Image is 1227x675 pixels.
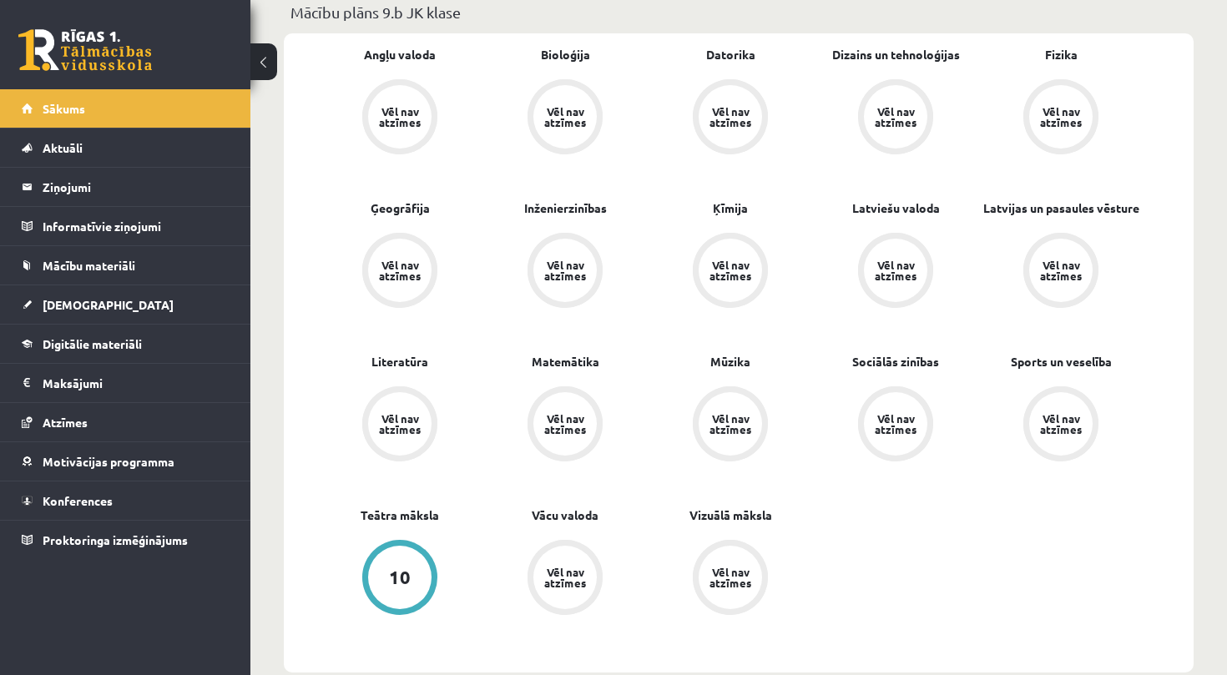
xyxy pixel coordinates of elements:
[376,259,423,281] div: Vēl nav atzīmes
[22,89,230,128] a: Sākums
[482,386,648,465] a: Vēl nav atzīmes
[43,297,174,312] span: [DEMOGRAPHIC_DATA]
[707,259,754,281] div: Vēl nav atzīmes
[707,567,754,588] div: Vēl nav atzīmes
[872,106,919,128] div: Vēl nav atzīmes
[1038,106,1084,128] div: Vēl nav atzīmes
[317,233,482,311] a: Vēl nav atzīmes
[376,106,423,128] div: Vēl nav atzīmes
[978,79,1144,158] a: Vēl nav atzīmes
[532,506,598,524] a: Vācu valoda
[371,199,430,217] a: Ģeogrāfija
[317,540,482,618] a: 10
[532,353,599,370] a: Matemātika
[22,442,230,481] a: Motivācijas programma
[22,403,230,441] a: Atzīmes
[648,386,813,465] a: Vēl nav atzīmes
[290,1,1187,23] p: Mācību plāns 9.b JK klase
[22,246,230,285] a: Mācību materiāli
[482,79,648,158] a: Vēl nav atzīmes
[978,386,1144,465] a: Vēl nav atzīmes
[43,336,142,351] span: Digitālie materiāli
[813,233,978,311] a: Vēl nav atzīmes
[22,168,230,206] a: Ziņojumi
[43,454,174,469] span: Motivācijas programma
[524,199,607,217] a: Inženierzinības
[813,386,978,465] a: Vēl nav atzīmes
[22,521,230,559] a: Proktoringa izmēģinājums
[541,46,590,63] a: Bioloģija
[1045,46,1078,63] a: Fizika
[22,207,230,245] a: Informatīvie ziņojumi
[1011,353,1112,370] a: Sports un veselība
[542,413,588,435] div: Vēl nav atzīmes
[43,140,83,155] span: Aktuāli
[482,233,648,311] a: Vēl nav atzīmes
[706,46,755,63] a: Datorika
[1038,259,1084,281] div: Vēl nav atzīmes
[707,106,754,128] div: Vēl nav atzīmes
[43,168,230,206] legend: Ziņojumi
[22,364,230,402] a: Maksājumi
[389,568,411,587] div: 10
[482,540,648,618] a: Vēl nav atzīmes
[983,199,1139,217] a: Latvijas un pasaules vēsture
[22,128,230,167] a: Aktuāli
[43,364,230,402] legend: Maksājumi
[18,29,152,71] a: Rīgas 1. Tālmācības vidusskola
[43,101,85,116] span: Sākums
[852,199,940,217] a: Latviešu valoda
[648,233,813,311] a: Vēl nav atzīmes
[872,259,919,281] div: Vēl nav atzīmes
[317,386,482,465] a: Vēl nav atzīmes
[364,46,436,63] a: Angļu valoda
[542,259,588,281] div: Vēl nav atzīmes
[832,46,960,63] a: Dizains un tehnoloģijas
[22,325,230,363] a: Digitālie materiāli
[43,415,88,430] span: Atzīmes
[707,413,754,435] div: Vēl nav atzīmes
[22,481,230,520] a: Konferences
[361,506,439,524] a: Teātra māksla
[710,353,750,370] a: Mūzika
[872,413,919,435] div: Vēl nav atzīmes
[43,207,230,245] legend: Informatīvie ziņojumi
[813,79,978,158] a: Vēl nav atzīmes
[43,532,188,547] span: Proktoringa izmēģinājums
[542,106,588,128] div: Vēl nav atzīmes
[43,258,135,273] span: Mācību materiāli
[1038,413,1084,435] div: Vēl nav atzīmes
[376,413,423,435] div: Vēl nav atzīmes
[852,353,939,370] a: Sociālās zinības
[713,199,748,217] a: Ķīmija
[43,493,113,508] span: Konferences
[22,285,230,324] a: [DEMOGRAPHIC_DATA]
[648,79,813,158] a: Vēl nav atzīmes
[371,353,428,370] a: Literatūra
[978,233,1144,311] a: Vēl nav atzīmes
[689,506,772,524] a: Vizuālā māksla
[542,567,588,588] div: Vēl nav atzīmes
[648,540,813,618] a: Vēl nav atzīmes
[317,79,482,158] a: Vēl nav atzīmes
